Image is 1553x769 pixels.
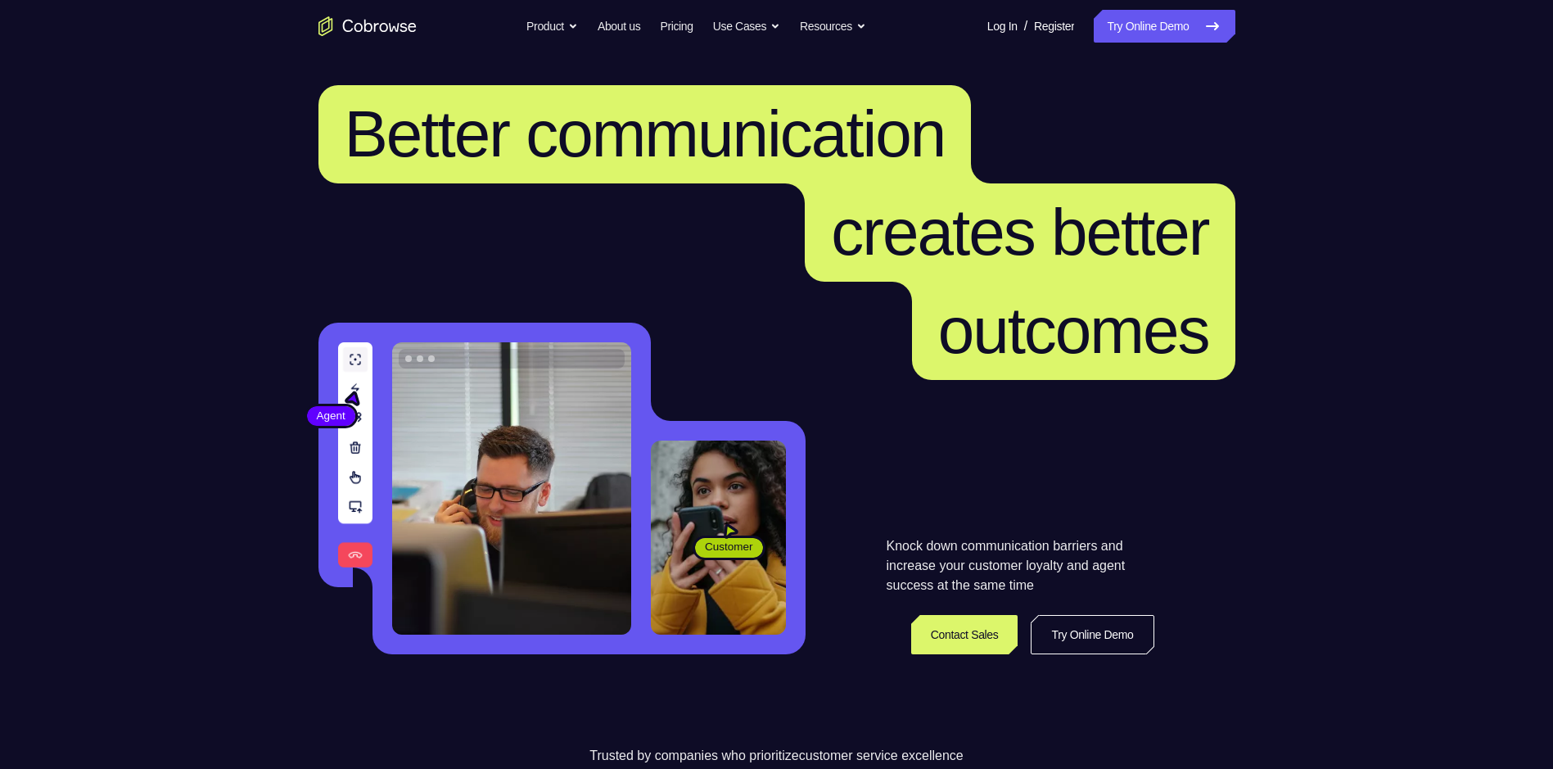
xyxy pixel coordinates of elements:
button: Resources [800,10,866,43]
span: / [1024,16,1027,36]
span: Better communication [345,97,946,170]
img: A customer support agent talking on the phone [392,342,631,635]
button: Use Cases [713,10,780,43]
button: Product [526,10,578,43]
span: outcomes [938,294,1209,367]
img: A customer holding their phone [651,441,786,635]
a: Contact Sales [911,615,1018,654]
p: Knock down communication barriers and increase your customer loyalty and agent success at the sam... [887,536,1154,595]
a: Go to the home page [318,16,417,36]
a: Try Online Demo [1094,10,1235,43]
span: creates better [831,196,1208,269]
a: Register [1034,10,1074,43]
a: Log In [987,10,1018,43]
span: Customer [695,539,763,555]
a: About us [598,10,640,43]
span: Agent [307,408,355,424]
a: Try Online Demo [1031,615,1153,654]
a: Pricing [660,10,693,43]
img: A series of tools used in co-browsing sessions [338,342,372,568]
span: customer service excellence [799,749,964,762]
